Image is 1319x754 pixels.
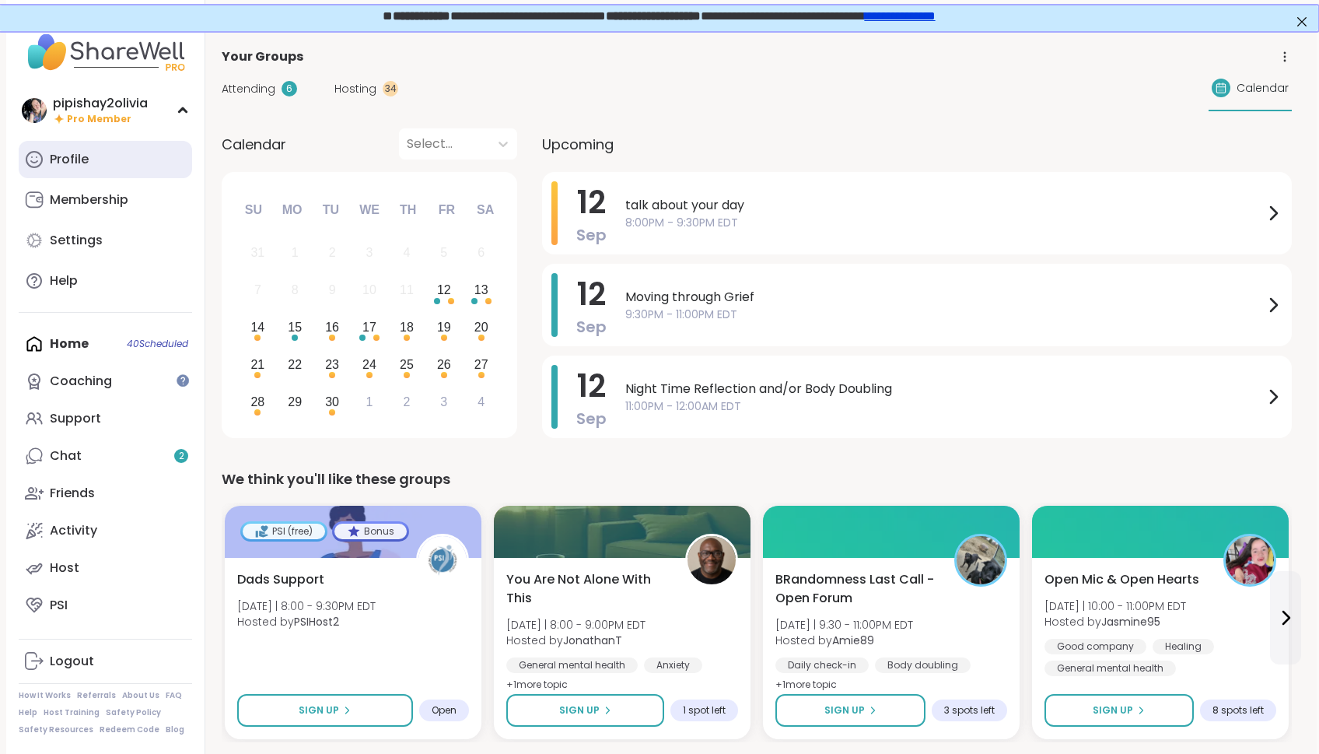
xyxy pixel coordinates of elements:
[362,354,376,375] div: 24
[325,391,339,412] div: 30
[50,559,79,577] div: Host
[19,262,192,300] a: Help
[1212,704,1264,717] span: 8 spots left
[22,98,47,123] img: pipishay2olivia
[222,134,286,155] span: Calendar
[1044,614,1186,630] span: Hosted by
[222,81,275,97] span: Attending
[775,694,925,727] button: Sign Up
[19,400,192,437] a: Support
[166,690,182,701] a: FAQ
[437,279,451,300] div: 12
[19,437,192,475] a: Chat2
[1044,661,1176,676] div: General mental health
[278,311,312,345] div: Choose Monday, September 15th, 2025
[683,704,726,717] span: 1 spot left
[625,307,1264,323] span: 9:30PM - 11:00PM EDT
[50,522,97,539] div: Activity
[577,364,606,408] span: 12
[775,658,869,673] div: Daily check-in
[478,391,485,412] div: 4
[19,690,71,701] a: How It Works
[67,113,131,126] span: Pro Member
[1226,536,1274,584] img: Jasmine95
[390,274,424,307] div: Not available Thursday, September 11th, 2025
[19,724,93,735] a: Safety Resources
[418,536,467,584] img: PSIHost2
[50,151,89,168] div: Profile
[236,193,271,227] div: Su
[1044,598,1186,614] span: [DATE] | 10:00 - 11:00PM EDT
[294,614,339,630] b: PSIHost2
[278,237,312,270] div: Not available Monday, September 1st, 2025
[325,317,339,338] div: 16
[644,658,702,673] div: Anxiety
[352,193,387,227] div: We
[1237,80,1289,96] span: Calendar
[50,191,128,209] div: Membership
[292,279,299,300] div: 8
[353,237,387,270] div: Not available Wednesday, September 3rd, 2025
[53,95,148,112] div: pipishay2olivia
[19,549,192,587] a: Host
[334,524,407,539] div: Bonus
[1044,570,1199,589] span: Open Mic & Open Hearts
[559,703,600,717] span: Sign Up
[250,242,264,263] div: 31
[362,279,376,300] div: 10
[241,311,275,345] div: Choose Sunday, September 14th, 2025
[241,348,275,381] div: Choose Sunday, September 21st, 2025
[362,317,376,338] div: 17
[1101,614,1160,630] b: Jasmine95
[243,524,325,539] div: PSI (free)
[44,707,100,718] a: Host Training
[542,134,614,155] span: Upcoming
[19,363,192,400] a: Coaching
[241,237,275,270] div: Not available Sunday, August 31st, 2025
[366,242,373,263] div: 3
[106,707,161,718] a: Safety Policy
[506,694,664,727] button: Sign Up
[944,704,995,717] span: 3 spots left
[241,385,275,419] div: Choose Sunday, September 28th, 2025
[177,374,189,387] iframe: Spotlight
[576,408,607,430] span: Sep
[427,237,460,270] div: Not available Friday, September 5th, 2025
[464,385,498,419] div: Choose Saturday, October 4th, 2025
[278,385,312,419] div: Choose Monday, September 29th, 2025
[576,224,607,246] span: Sep
[1093,703,1133,717] span: Sign Up
[278,348,312,381] div: Choose Monday, September 22nd, 2025
[506,617,646,633] span: [DATE] | 8:00 - 9:00PM EDT
[400,279,414,300] div: 11
[288,317,302,338] div: 15
[390,237,424,270] div: Not available Thursday, September 4th, 2025
[474,317,488,338] div: 20
[329,242,336,263] div: 2
[222,47,303,66] span: Your Groups
[50,447,82,465] div: Chat
[875,658,971,673] div: Body doubling
[353,311,387,345] div: Choose Wednesday, September 17th, 2025
[316,274,349,307] div: Not available Tuesday, September 9th, 2025
[1153,639,1214,654] div: Healing
[278,274,312,307] div: Not available Monday, September 8th, 2025
[100,724,159,735] a: Redeem Code
[299,703,339,717] span: Sign Up
[1044,694,1194,727] button: Sign Up
[506,633,646,648] span: Hosted by
[437,354,451,375] div: 26
[576,316,607,338] span: Sep
[282,81,297,96] div: 6
[50,373,112,390] div: Coaching
[383,81,398,96] div: 34
[353,385,387,419] div: Choose Wednesday, October 1st, 2025
[427,311,460,345] div: Choose Friday, September 19th, 2025
[316,237,349,270] div: Not available Tuesday, September 2nd, 2025
[474,279,488,300] div: 13
[122,690,159,701] a: About Us
[239,234,499,420] div: month 2025-09
[464,274,498,307] div: Choose Saturday, September 13th, 2025
[166,724,184,735] a: Blog
[237,614,376,630] span: Hosted by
